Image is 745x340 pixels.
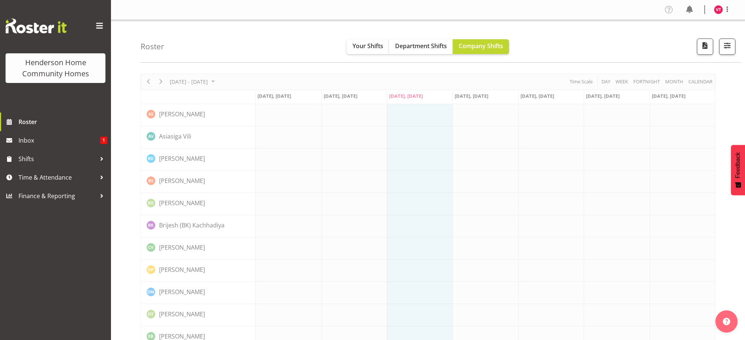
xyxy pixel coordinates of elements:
[714,5,723,14] img: vanessa-thornley8527.jpg
[13,57,98,79] div: Henderson Home Community Homes
[18,153,96,164] span: Shifts
[353,42,383,50] span: Your Shifts
[141,42,164,51] h4: Roster
[389,39,453,54] button: Department Shifts
[347,39,389,54] button: Your Shifts
[18,172,96,183] span: Time & Attendance
[697,39,713,55] button: Download a PDF of the roster according to the set date range.
[723,318,730,325] img: help-xxl-2.png
[18,135,100,146] span: Inbox
[18,190,96,201] span: Finance & Reporting
[719,39,735,55] button: Filter Shifts
[395,42,447,50] span: Department Shifts
[100,137,107,144] span: 1
[731,145,745,195] button: Feedback - Show survey
[735,152,741,178] span: Feedback
[18,116,107,127] span: Roster
[459,42,503,50] span: Company Shifts
[453,39,509,54] button: Company Shifts
[6,19,67,33] img: Rosterit website logo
